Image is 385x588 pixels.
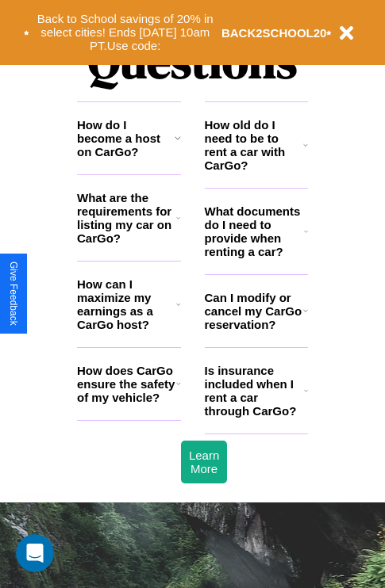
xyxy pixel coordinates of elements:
iframe: Intercom live chat [16,534,54,572]
h3: How do I become a host on CarGo? [77,118,175,158]
h3: Is insurance included when I rent a car through CarGo? [205,364,304,418]
h3: What are the requirements for listing my car on CarGo? [77,191,176,245]
h3: How can I maximize my earnings as a CarGo host? [77,277,176,331]
button: Back to School savings of 20% in select cities! Ends [DATE] 10am PT.Use code: [29,8,221,57]
div: Give Feedback [8,262,19,326]
h3: What documents do I need to provide when renting a car? [205,204,305,258]
button: Learn More [181,441,227,483]
b: BACK2SCHOOL20 [221,26,327,40]
h3: How old do I need to be to rent a car with CarGo? [205,118,304,172]
h3: How does CarGo ensure the safety of my vehicle? [77,364,176,404]
h3: Can I modify or cancel my CarGo reservation? [205,291,303,331]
